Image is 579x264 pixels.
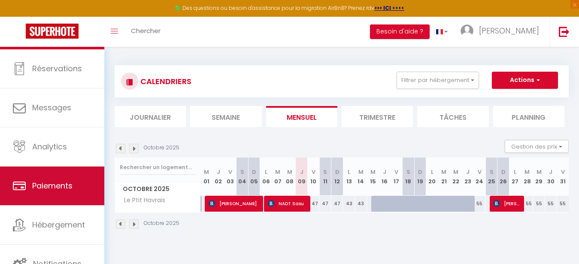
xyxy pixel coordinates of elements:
[307,196,319,212] div: 47
[545,196,557,212] div: 55
[370,168,376,176] abbr: M
[268,195,308,212] span: NADT Sasu
[26,24,79,39] img: Super Booking
[453,168,458,176] abbr: M
[144,144,179,152] p: Octobre 2025
[557,196,569,212] div: 55
[426,158,438,196] th: 20
[397,72,479,89] button: Filtrer par hébergement
[561,168,565,176] abbr: V
[545,158,557,196] th: 30
[374,4,404,12] a: >>> ICI <<<<
[391,158,403,196] th: 17
[474,158,486,196] th: 24
[343,196,355,212] div: 43
[403,158,415,196] th: 18
[342,106,413,127] li: Trimestre
[490,168,494,176] abbr: S
[466,168,470,176] abbr: J
[509,158,521,196] th: 27
[355,158,367,196] th: 14
[240,168,244,176] abbr: S
[323,168,327,176] abbr: S
[296,158,308,196] th: 09
[236,158,248,196] th: 04
[115,183,200,195] span: Octobre 2025
[414,158,426,196] th: 19
[32,141,67,152] span: Analytics
[266,106,337,127] li: Mensuel
[479,25,539,36] span: [PERSON_NAME]
[32,219,85,230] span: Hébergement
[124,17,167,47] a: Chercher
[32,102,71,113] span: Messages
[331,196,343,212] div: 47
[441,168,446,176] abbr: M
[217,168,220,176] abbr: J
[438,158,450,196] th: 21
[383,168,386,176] abbr: J
[355,196,367,212] div: 43
[265,168,267,176] abbr: L
[120,160,196,175] input: Rechercher un logement...
[478,168,482,176] abbr: V
[287,168,292,176] abbr: M
[343,158,355,196] th: 13
[212,158,224,196] th: 02
[201,158,213,196] th: 01
[367,158,379,196] th: 15
[284,158,296,196] th: 08
[521,196,533,212] div: 55
[32,180,73,191] span: Paiements
[312,168,315,176] abbr: V
[379,158,391,196] th: 16
[138,72,191,91] h3: CALENDRIERS
[557,158,569,196] th: 31
[505,140,569,153] button: Gestion des prix
[228,168,232,176] abbr: V
[533,196,545,212] div: 55
[275,168,280,176] abbr: M
[533,158,545,196] th: 29
[431,168,433,176] abbr: L
[209,195,261,212] span: [PERSON_NAME]
[307,158,319,196] th: 10
[406,168,410,176] abbr: S
[514,168,516,176] abbr: L
[190,106,261,127] li: Semaine
[462,158,474,196] th: 23
[417,106,488,127] li: Tâches
[549,168,552,176] abbr: J
[319,158,331,196] th: 11
[252,168,256,176] abbr: D
[335,168,340,176] abbr: D
[524,168,530,176] abbr: M
[461,24,473,37] img: ...
[370,24,430,39] button: Besoin d'aide ?
[260,158,272,196] th: 06
[497,158,509,196] th: 26
[224,158,236,196] th: 03
[450,158,462,196] th: 22
[493,106,564,127] li: Planning
[32,63,82,74] span: Réservations
[454,17,550,47] a: ... [PERSON_NAME]
[144,219,179,228] p: Octobre 2025
[493,195,521,212] span: [PERSON_NAME]
[537,168,542,176] abbr: M
[300,168,303,176] abbr: J
[559,26,570,37] img: logout
[492,72,558,89] button: Actions
[204,168,209,176] abbr: M
[131,26,161,35] span: Chercher
[272,158,284,196] th: 07
[485,158,497,196] th: 25
[358,168,364,176] abbr: M
[319,196,331,212] div: 47
[331,158,343,196] th: 12
[248,158,260,196] th: 05
[394,168,398,176] abbr: V
[501,168,506,176] abbr: D
[115,106,186,127] li: Journalier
